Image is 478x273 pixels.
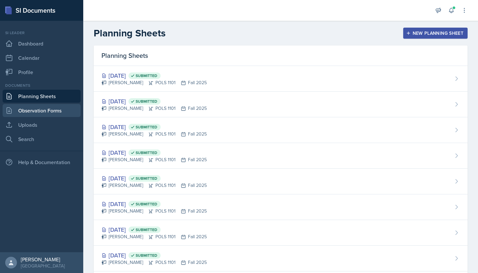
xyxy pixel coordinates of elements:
div: Si leader [3,30,81,36]
span: Submitted [136,201,157,207]
span: Submitted [136,150,157,155]
a: [DATE] Submitted [PERSON_NAME]POLS 1101Fall 2025 [94,66,468,92]
div: [DATE] [101,148,207,157]
span: Submitted [136,73,157,78]
a: [DATE] Submitted [PERSON_NAME]POLS 1101Fall 2025 [94,169,468,194]
div: [PERSON_NAME] POLS 1101 Fall 2025 [101,233,207,240]
a: Planning Sheets [3,90,81,103]
div: Planning Sheets [94,45,468,66]
span: Submitted [136,99,157,104]
span: Submitted [136,253,157,258]
div: Documents [3,83,81,88]
div: [DATE] [101,123,207,131]
div: [DATE] [101,174,207,183]
span: Submitted [136,124,157,130]
a: [DATE] Submitted [PERSON_NAME]POLS 1101Fall 2025 [94,117,468,143]
a: Observation Forms [3,104,81,117]
a: [DATE] Submitted [PERSON_NAME]POLS 1101Fall 2025 [94,194,468,220]
div: [DATE] [101,71,207,80]
div: [PERSON_NAME] POLS 1101 Fall 2025 [101,182,207,189]
div: [DATE] [101,225,207,234]
div: [DATE] [101,251,207,260]
div: [GEOGRAPHIC_DATA] [21,263,65,269]
div: New Planning Sheet [407,31,463,36]
div: [PERSON_NAME] POLS 1101 Fall 2025 [101,105,207,112]
h2: Planning Sheets [94,27,166,39]
div: [PERSON_NAME] POLS 1101 Fall 2025 [101,131,207,137]
a: Search [3,133,81,146]
span: Submitted [136,176,157,181]
div: [PERSON_NAME] POLS 1101 Fall 2025 [101,156,207,163]
span: Submitted [136,227,157,232]
div: [PERSON_NAME] [21,256,65,263]
div: [PERSON_NAME] POLS 1101 Fall 2025 [101,208,207,214]
a: [DATE] Submitted [PERSON_NAME]POLS 1101Fall 2025 [94,92,468,117]
div: [DATE] [101,97,207,106]
a: [DATE] Submitted [PERSON_NAME]POLS 1101Fall 2025 [94,220,468,246]
a: Calendar [3,51,81,64]
a: [DATE] Submitted [PERSON_NAME]POLS 1101Fall 2025 [94,143,468,169]
div: [PERSON_NAME] POLS 1101 Fall 2025 [101,259,207,266]
button: New Planning Sheet [403,28,468,39]
div: [PERSON_NAME] POLS 1101 Fall 2025 [101,79,207,86]
div: [DATE] [101,200,207,208]
a: [DATE] Submitted [PERSON_NAME]POLS 1101Fall 2025 [94,246,468,271]
a: Uploads [3,118,81,131]
div: Help & Documentation [3,156,81,169]
a: Profile [3,66,81,79]
a: Dashboard [3,37,81,50]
